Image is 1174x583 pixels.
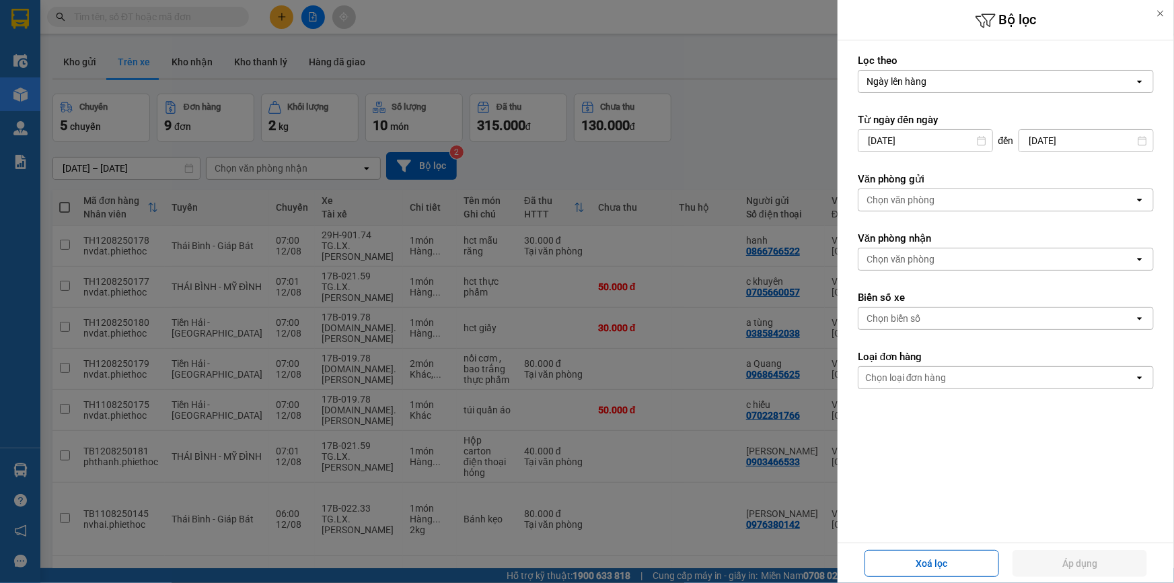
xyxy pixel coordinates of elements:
[858,54,1154,67] label: Lọc theo
[858,232,1154,245] label: Văn phòng nhận
[867,75,926,88] div: Ngày lên hàng
[1134,76,1145,87] svg: open
[998,134,1014,147] span: đến
[928,75,929,88] input: Selected Ngày lên hàng.
[858,130,992,151] input: Select a date.
[1134,254,1145,265] svg: open
[858,291,1154,304] label: Biển số xe
[858,113,1154,127] label: Từ ngày đến ngày
[865,550,999,577] button: Xoá lọc
[1134,372,1145,383] svg: open
[1134,195,1145,205] svg: open
[867,312,920,325] div: Chọn biển số
[1013,550,1147,577] button: Áp dụng
[865,371,947,384] div: Chọn loại đơn hàng
[1019,130,1153,151] input: Select a date.
[867,252,935,266] div: Chọn văn phòng
[1134,313,1145,324] svg: open
[867,193,935,207] div: Chọn văn phòng
[858,172,1154,186] label: Văn phòng gửi
[838,10,1174,31] h6: Bộ lọc
[858,350,1154,364] label: Loại đơn hàng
